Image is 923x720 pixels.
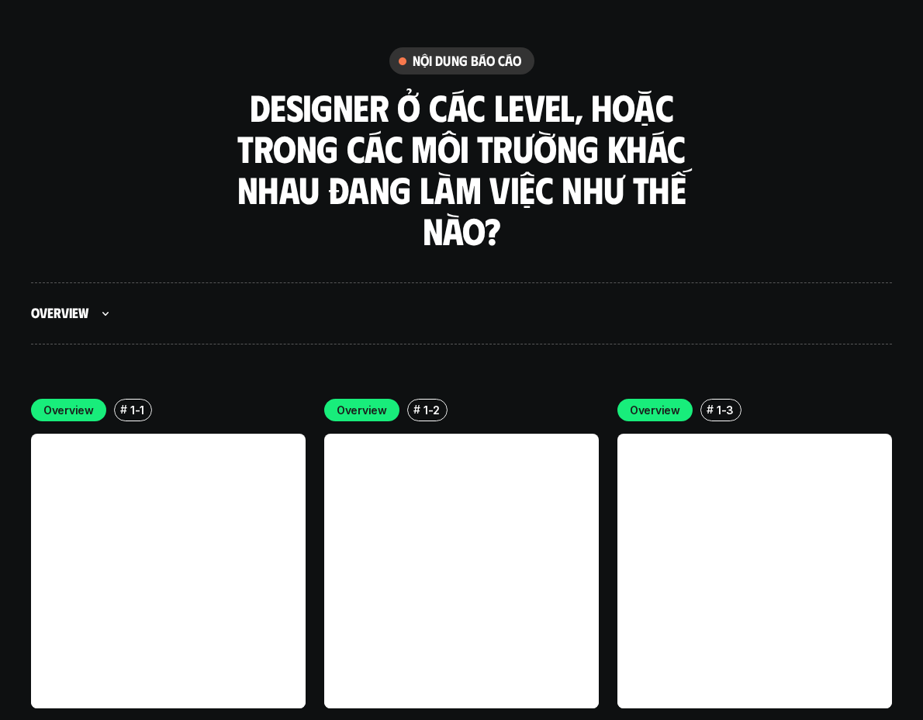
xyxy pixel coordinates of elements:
[120,403,127,415] h6: #
[130,402,144,418] p: 1-1
[229,87,694,251] h3: Designer ở các level, hoặc trong các môi trường khác nhau đang làm việc như thế nào?
[413,52,522,70] h6: nội dung báo cáo
[31,304,88,322] h5: Overview
[717,402,734,418] p: 1-3
[630,402,680,418] p: Overview
[43,402,94,418] p: Overview
[707,403,714,415] h6: #
[337,402,387,418] p: Overview
[413,403,420,415] h6: #
[423,402,440,418] p: 1-2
